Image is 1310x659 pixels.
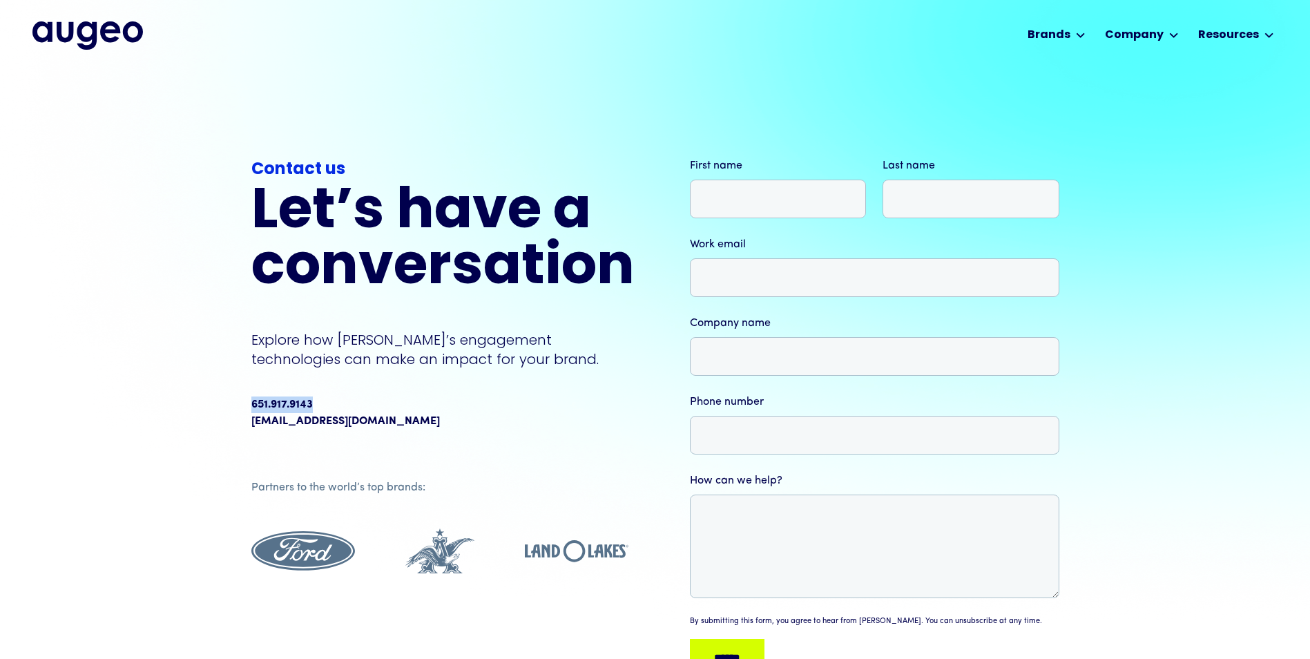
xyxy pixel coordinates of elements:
div: Brands [1028,27,1070,44]
div: Partners to the world’s top brands: [251,479,628,496]
a: home [32,21,143,49]
img: Augeo's full logo in midnight blue. [32,21,143,49]
div: Contact us [251,157,635,182]
label: Phone number [690,394,1059,410]
a: [EMAIL_ADDRESS][DOMAIN_NAME] [251,413,440,430]
label: How can we help? [690,472,1059,489]
label: Company name [690,315,1059,332]
div: Resources [1198,27,1259,44]
p: Explore how [PERSON_NAME]’s engagement technologies can make an impact for your brand. [251,330,635,369]
div: 651.917.9143 [251,397,313,413]
div: By submitting this form, you agree to hear from [PERSON_NAME]. You can unsubscribe at any time. [690,616,1042,628]
div: Company [1105,27,1164,44]
label: First name [690,157,867,174]
label: Last name [883,157,1059,174]
label: Work email [690,236,1059,253]
h2: Let’s have a conversation [251,185,635,297]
